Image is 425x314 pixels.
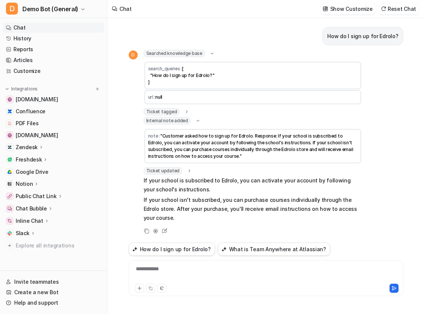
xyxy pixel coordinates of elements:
[3,118,104,129] a: PDF FilesPDF Files
[148,66,215,85] span: [ "How do I sign up for Edrolo?" ]
[7,194,12,198] img: Public Chat Link
[7,182,12,186] img: Notion
[3,55,104,65] a: Articles
[7,109,12,114] img: Confluence
[7,145,12,150] img: Zendesk
[379,3,419,14] button: Reset Chat
[3,298,104,308] a: Help and support
[16,240,101,252] span: Explore all integrations
[7,219,12,223] img: Inline Chat
[7,133,12,138] img: www.airbnb.com
[144,167,182,175] span: Ticket updated
[11,86,38,92] p: Integrations
[144,117,191,124] span: Internal note added
[16,193,57,200] p: Public Chat Link
[22,4,78,14] span: Demo Bot (General)
[148,133,354,159] span: "Customer asked how to sign up for Edrolo. Response: If your school is subscribed to Edrolo, you ...
[4,86,10,92] img: expand menu
[155,94,162,100] span: null
[129,50,138,59] span: D
[16,120,38,127] span: PDF Files
[321,3,376,14] button: Show Customize
[3,167,104,177] a: Google DriveGoogle Drive
[16,156,42,163] p: Freshdesk
[3,94,104,105] a: www.atlassian.com[DOMAIN_NAME]
[144,196,362,222] p: If your school isn't subscribed, you can purchase courses individually through the Edrolo store. ...
[16,168,49,176] span: Google Drive
[7,157,12,162] img: Freshdesk
[129,243,215,256] button: How do I sign up for Edrolo?
[148,94,156,100] span: url :
[323,6,328,12] img: customize
[381,6,386,12] img: reset
[95,86,100,92] img: menu_add.svg
[7,97,12,102] img: www.atlassian.com
[16,180,33,188] p: Notion
[16,132,58,139] span: [DOMAIN_NAME]
[144,50,205,57] span: Searched knowledge base
[16,230,29,237] p: Slack
[6,3,18,15] span: D
[3,277,104,287] a: Invite teammates
[3,22,104,33] a: Chat
[144,108,180,116] span: Ticket tagged
[3,130,104,141] a: www.airbnb.com[DOMAIN_NAME]
[330,5,373,13] p: Show Customize
[7,170,12,174] img: Google Drive
[148,66,182,71] span: search_queries :
[148,133,160,139] span: note :
[3,106,104,117] a: ConfluenceConfluence
[3,44,104,55] a: Reports
[6,242,13,249] img: explore all integrations
[218,243,330,256] button: What is Team Anywhere at Atlassian?
[119,5,132,13] div: Chat
[7,231,12,235] img: Slack
[3,33,104,44] a: History
[3,240,104,251] a: Explore all integrations
[327,32,398,41] p: How do I sign up for Edrolo?
[16,108,46,115] span: Confluence
[3,287,104,298] a: Create a new Bot
[16,217,43,225] p: Inline Chat
[16,96,58,103] span: [DOMAIN_NAME]
[16,144,38,151] p: Zendesk
[3,66,104,76] a: Customize
[3,85,40,93] button: Integrations
[144,176,362,194] p: If your school is subscribed to Edrolo, you can activate your account by following your school's ...
[16,205,47,212] p: Chat Bubble
[7,121,12,126] img: PDF Files
[7,206,12,211] img: Chat Bubble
